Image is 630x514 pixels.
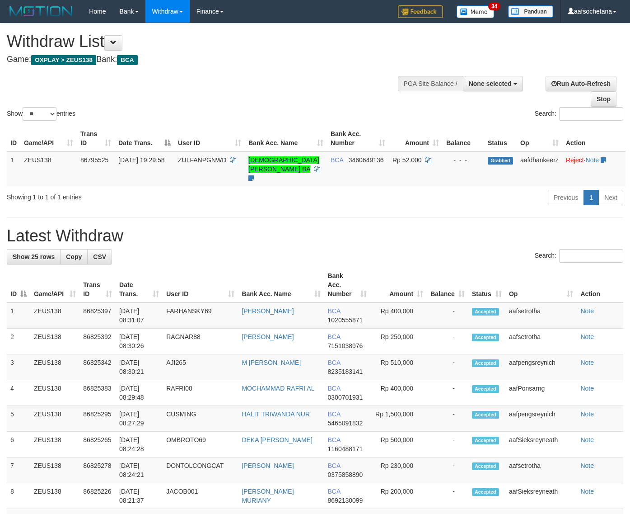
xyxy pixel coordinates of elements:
[117,55,137,65] span: BCA
[174,126,245,151] th: User ID: activate to sort column ascending
[116,483,163,509] td: [DATE] 08:21:37
[427,483,468,509] td: -
[242,333,294,340] a: [PERSON_NAME]
[13,253,55,260] span: Show 25 rows
[328,359,341,366] span: BCA
[559,249,623,263] input: Search:
[79,483,116,509] td: 86825226
[598,190,623,205] a: Next
[116,432,163,457] td: [DATE] 08:24:28
[370,302,427,329] td: Rp 400,000
[7,354,30,380] td: 3
[7,107,75,121] label: Show entries
[79,302,116,329] td: 86825397
[7,189,256,202] div: Showing 1 to 1 of 1 entries
[427,302,468,329] td: -
[370,380,427,406] td: Rp 400,000
[505,329,577,354] td: aafsetrotha
[488,2,500,10] span: 34
[163,457,238,483] td: DONTOLCONGCAT
[30,380,79,406] td: ZEUS138
[328,394,363,401] span: Copy 0300701931 to clipboard
[328,385,341,392] span: BCA
[472,359,499,367] span: Accepted
[548,190,584,205] a: Previous
[7,227,623,245] h1: Latest Withdraw
[327,126,389,151] th: Bank Acc. Number: activate to sort column ascending
[370,457,427,483] td: Rp 230,000
[517,151,562,186] td: aafdhankeerz
[328,462,341,469] span: BCA
[79,268,116,302] th: Trans ID: activate to sort column ascending
[580,410,594,418] a: Note
[580,462,594,469] a: Note
[7,380,30,406] td: 4
[505,457,577,483] td: aafsetrotha
[30,432,79,457] td: ZEUS138
[505,302,577,329] td: aafsetrotha
[349,156,384,164] span: Copy 3460649136 to clipboard
[20,126,77,151] th: Game/API: activate to sort column ascending
[370,406,427,432] td: Rp 1,500,000
[427,380,468,406] td: -
[30,302,79,329] td: ZEUS138
[328,436,341,443] span: BCA
[580,359,594,366] a: Note
[66,253,82,260] span: Copy
[242,436,312,443] a: DEKA [PERSON_NAME]
[472,385,499,393] span: Accepted
[242,385,314,392] a: MOCHAMMAD RAFRI AL
[370,483,427,509] td: Rp 200,000
[163,268,238,302] th: User ID: activate to sort column ascending
[116,268,163,302] th: Date Trans.: activate to sort column ascending
[472,308,499,316] span: Accepted
[370,268,427,302] th: Amount: activate to sort column ascending
[79,432,116,457] td: 86825265
[79,380,116,406] td: 86825383
[30,483,79,509] td: ZEUS138
[427,268,468,302] th: Balance: activate to sort column ascending
[583,190,599,205] a: 1
[328,368,363,375] span: Copy 8235183141 to clipboard
[242,410,310,418] a: HALIT TRIWANDA NUR
[7,55,411,64] h4: Game: Bank:
[80,156,108,164] span: 86795525
[427,457,468,483] td: -
[242,462,294,469] a: [PERSON_NAME]
[472,334,499,341] span: Accepted
[505,354,577,380] td: aafpengsreynich
[7,33,411,51] h1: Withdraw List
[30,329,79,354] td: ZEUS138
[328,497,363,504] span: Copy 8692130099 to clipboard
[30,268,79,302] th: Game/API: activate to sort column ascending
[591,91,616,107] a: Stop
[163,302,238,329] td: FARHANSKY69
[546,76,616,91] a: Run Auto-Refresh
[30,406,79,432] td: ZEUS138
[31,55,96,65] span: OXPLAY > ZEUS138
[586,156,599,164] a: Note
[238,268,324,302] th: Bank Acc. Name: activate to sort column ascending
[328,342,363,349] span: Copy 7151038976 to clipboard
[116,457,163,483] td: [DATE] 08:24:21
[7,432,30,457] td: 6
[30,457,79,483] td: ZEUS138
[468,268,505,302] th: Status: activate to sort column ascending
[328,333,341,340] span: BCA
[79,457,116,483] td: 86825278
[328,488,341,495] span: BCA
[116,380,163,406] td: [DATE] 08:29:48
[427,329,468,354] td: -
[472,411,499,419] span: Accepted
[398,76,463,91] div: PGA Site Balance /
[328,471,363,478] span: Copy 0375858890 to clipboard
[446,156,481,165] div: - - -
[328,307,341,315] span: BCA
[427,406,468,432] td: -
[163,354,238,380] td: AJI265
[87,249,112,264] a: CSV
[328,420,363,427] span: Copy 5465091832 to clipboard
[116,406,163,432] td: [DATE] 08:27:29
[242,307,294,315] a: [PERSON_NAME]
[392,156,422,164] span: Rp 52.000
